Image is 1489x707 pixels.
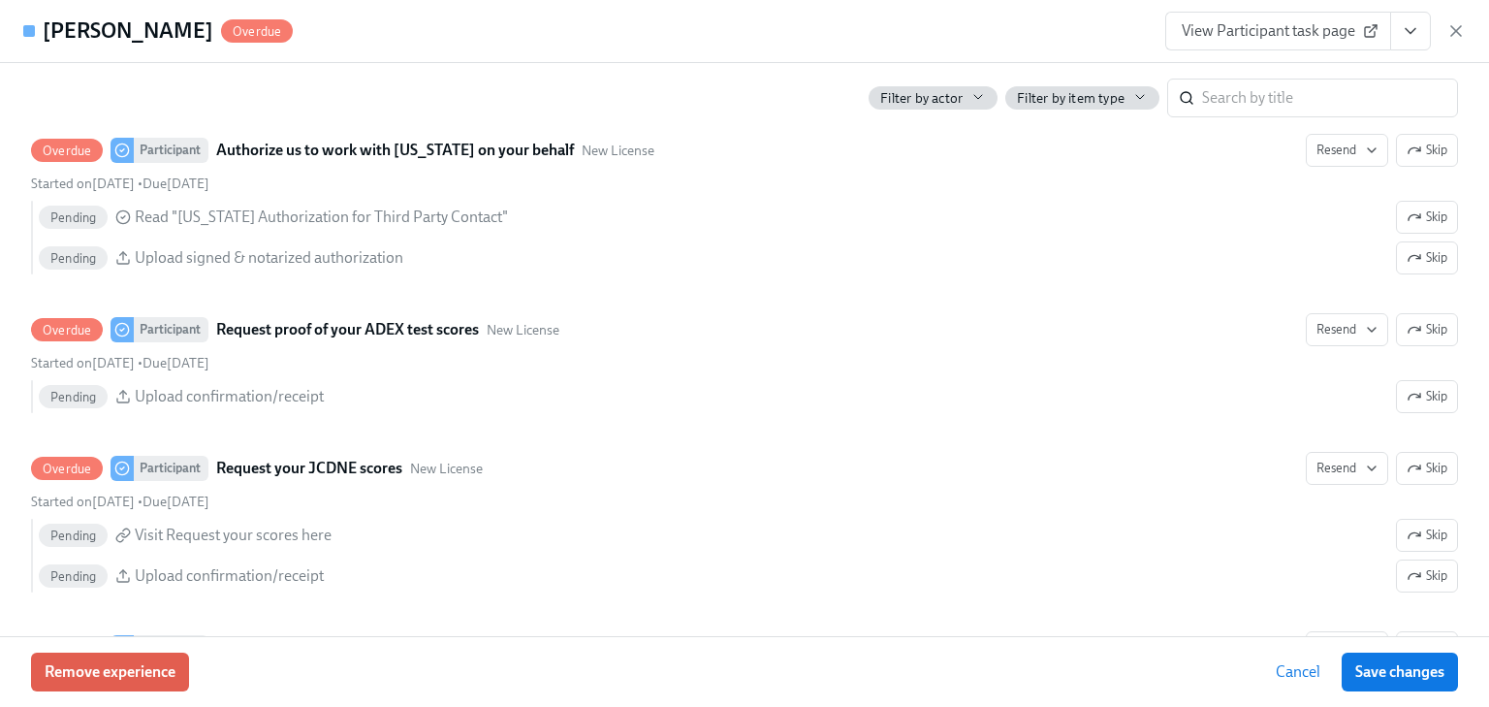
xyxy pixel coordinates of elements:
[1396,631,1458,664] button: OverdueParticipantUpload an official copy of your dental school transcriptNew licenseResendStarte...
[1306,452,1388,485] button: OverdueParticipantRequest your JCDNE scoresNew LicenseSkipStarted on[DATE] •Due[DATE] PendingVisi...
[31,494,135,510] span: Sunday, June 15th 2025, 4:22 pm
[1407,566,1447,586] span: Skip
[1396,560,1458,593] button: OverdueParticipantRequest your JCDNE scoresNew LicenseResendSkipStarted on[DATE] •Due[DATE] Pendi...
[1342,653,1458,691] button: Save changes
[1407,320,1447,339] span: Skip
[1316,459,1378,478] span: Resend
[31,323,103,337] span: Overdue
[1407,141,1447,160] span: Skip
[1396,519,1458,552] button: OverdueParticipantRequest your JCDNE scoresNew LicenseResendSkipStarted on[DATE] •Due[DATE] Pendi...
[39,390,108,404] span: Pending
[1306,313,1388,346] button: OverdueParticipantRequest proof of your ADEX test scoresNew LicenseSkipStarted on[DATE] •Due[DATE...
[31,493,209,511] div: •
[134,635,208,660] div: Participant
[1396,241,1458,274] button: OverdueParticipantAuthorize us to work with [US_STATE] on your behalfNew LicenseResendSkipStarted...
[221,24,293,39] span: Overdue
[1396,313,1458,346] button: OverdueParticipantRequest proof of your ADEX test scoresNew LicenseResendStarted on[DATE] •Due[DA...
[45,662,175,682] span: Remove experience
[135,207,508,228] span: Read "[US_STATE] Authorization for Third Party Contact"
[31,653,189,691] button: Remove experience
[1262,653,1334,691] button: Cancel
[1182,21,1375,41] span: View Participant task page
[1390,12,1431,50] button: View task page
[39,251,108,266] span: Pending
[31,355,135,371] span: Sunday, June 15th 2025, 4:22 pm
[1306,134,1388,167] button: OverdueParticipantAuthorize us to work with [US_STATE] on your behalfNew LicenseSkipStarted on[DA...
[1407,526,1447,545] span: Skip
[1276,662,1320,682] span: Cancel
[1202,79,1458,117] input: Search by title
[1316,141,1378,160] span: Resend
[1396,380,1458,413] button: OverdueParticipantRequest proof of your ADEX test scoresNew LicenseResendSkipStarted on[DATE] •Du...
[134,317,208,342] div: Participant
[135,525,332,546] span: Visit Request your scores here
[216,457,402,480] strong: Request your JCDNE scores
[39,210,108,225] span: Pending
[31,175,209,193] div: •
[1407,387,1447,406] span: Skip
[143,176,209,192] span: Sunday, June 29th 2025, 10:00 am
[39,569,108,584] span: Pending
[1005,86,1159,110] button: Filter by item type
[1396,201,1458,234] button: OverdueParticipantAuthorize us to work with [US_STATE] on your behalfNew LicenseResendSkipStarted...
[1396,134,1458,167] button: OverdueParticipantAuthorize us to work with [US_STATE] on your behalfNew LicenseResendStarted on[...
[1316,320,1378,339] span: Resend
[410,460,483,478] span: This task uses the "New License" audience
[135,565,324,587] span: Upload confirmation/receipt
[216,318,479,341] strong: Request proof of your ADEX test scores
[869,86,998,110] button: Filter by actor
[31,176,135,192] span: Sunday, June 15th 2025, 4:22 pm
[31,354,209,372] div: •
[134,456,208,481] div: Participant
[1407,208,1447,227] span: Skip
[487,321,559,339] span: This task uses the "New License" audience
[143,494,209,510] span: Friday, June 20th 2025, 10:00 am
[1396,452,1458,485] button: OverdueParticipantRequest your JCDNE scoresNew LicenseResendStarted on[DATE] •Due[DATE] PendingVi...
[143,355,209,371] span: Friday, June 20th 2025, 10:00 am
[1165,12,1391,50] a: View Participant task page
[31,144,103,158] span: Overdue
[134,138,208,163] div: Participant
[216,139,574,162] strong: Authorize us to work with [US_STATE] on your behalf
[39,529,108,543] span: Pending
[135,386,324,407] span: Upload confirmation/receipt
[31,462,103,476] span: Overdue
[135,247,403,269] span: Upload signed & notarized authorization
[43,16,213,46] h4: [PERSON_NAME]
[1407,248,1447,268] span: Skip
[1017,89,1125,108] span: Filter by item type
[1407,459,1447,478] span: Skip
[582,142,654,160] span: This task uses the "New License" audience
[880,89,963,108] span: Filter by actor
[1355,662,1444,682] span: Save changes
[1306,631,1388,664] button: OverdueParticipantUpload an official copy of your dental school transcriptNew licenseSkipStarted ...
